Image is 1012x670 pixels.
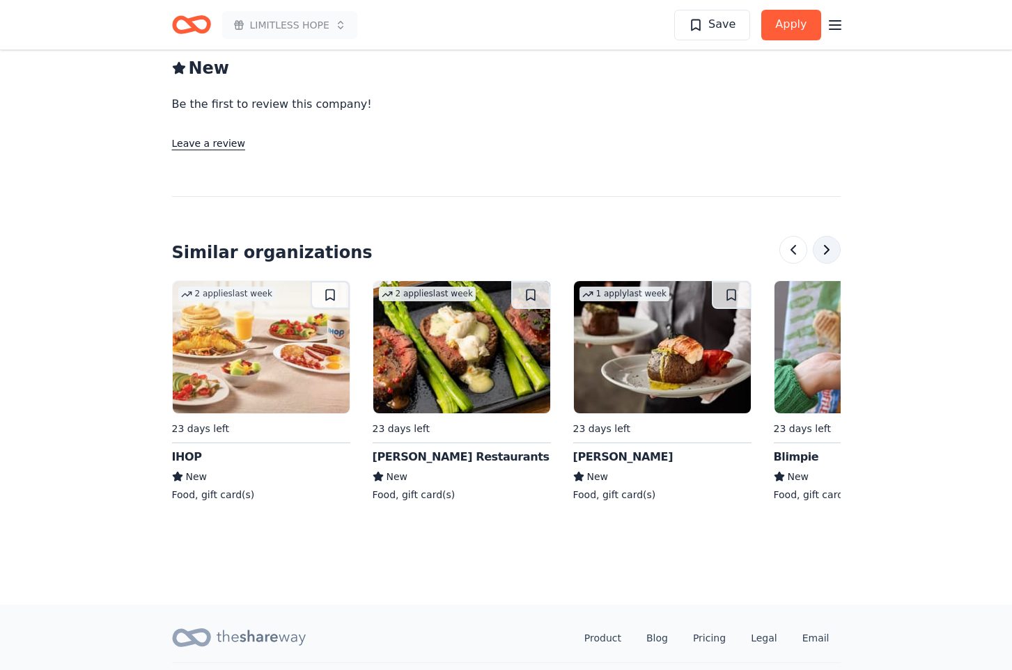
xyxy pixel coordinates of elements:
[573,624,841,652] nav: quick links
[189,57,230,79] span: New
[774,449,819,465] div: Blimpie
[172,488,350,502] div: Food, gift card(s)
[774,420,831,437] div: 23 days left
[172,420,229,437] div: 23 days left
[791,624,841,652] a: Email
[387,468,408,485] span: New
[774,280,952,502] a: Image for Blimpie23 days leftBlimpieNewFood, gift card(s)
[172,241,373,264] div: Similar organizations
[573,449,674,465] div: [PERSON_NAME]
[573,488,752,502] div: Food, gift card(s)
[682,624,737,652] a: Pricing
[172,96,529,113] div: Be the first to review this company!
[173,281,350,413] img: Image for IHOP
[373,488,551,502] div: Food, gift card(s)
[172,280,350,502] a: Image for IHOP2 applieslast week23 days leftIHOPNewFood, gift card(s)
[788,468,809,485] span: New
[761,10,820,40] button: Apply
[222,11,357,39] button: LIMITLESS HOPE
[674,10,750,40] button: Save
[708,15,735,33] span: Save
[373,280,551,502] a: Image for Perry's Restaurants2 applieslast week23 days left[PERSON_NAME] RestaurantsNewFood, gift...
[172,8,211,41] a: Home
[373,281,550,413] img: Image for Perry's Restaurants
[178,287,275,301] div: 2 applies last week
[172,135,245,152] button: Leave a review
[574,281,751,413] img: Image for Fleming's
[373,420,430,437] div: 23 days left
[579,287,670,301] div: 1 apply last week
[774,281,951,413] img: Image for Blimpie
[587,468,609,485] span: New
[250,17,329,33] span: LIMITLESS HOPE
[635,624,679,652] a: Blog
[573,624,632,652] a: Product
[740,624,788,652] a: Legal
[186,468,208,485] span: New
[774,488,952,502] div: Food, gift card(s)
[373,449,550,465] div: [PERSON_NAME] Restaurants
[573,420,630,437] div: 23 days left
[379,287,476,301] div: 2 applies last week
[172,449,202,465] div: IHOP
[573,280,752,502] a: Image for Fleming's1 applylast week23 days left[PERSON_NAME]NewFood, gift card(s)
